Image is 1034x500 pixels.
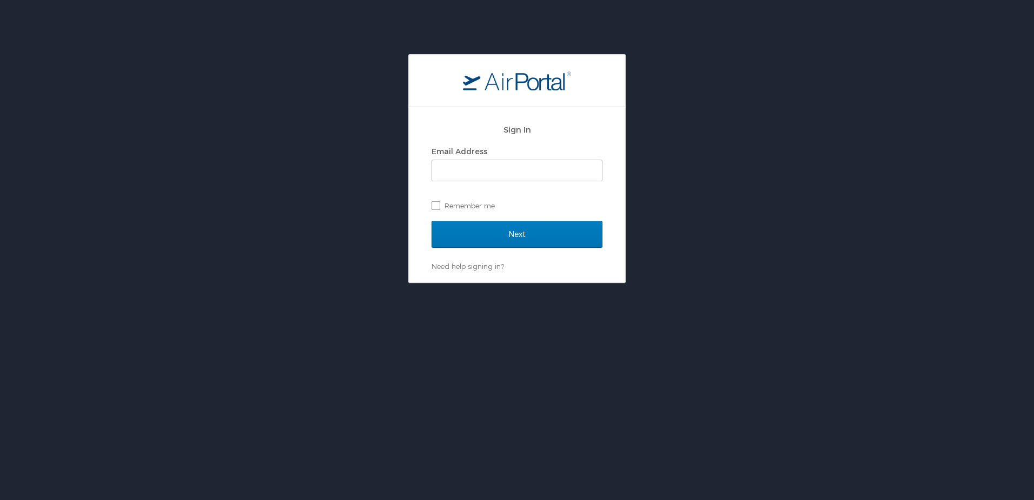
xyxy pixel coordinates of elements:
input: Next [432,221,602,248]
a: Need help signing in? [432,262,504,271]
label: Remember me [432,198,602,214]
h2: Sign In [432,123,602,136]
img: logo [463,71,571,90]
label: Email Address [432,147,487,156]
